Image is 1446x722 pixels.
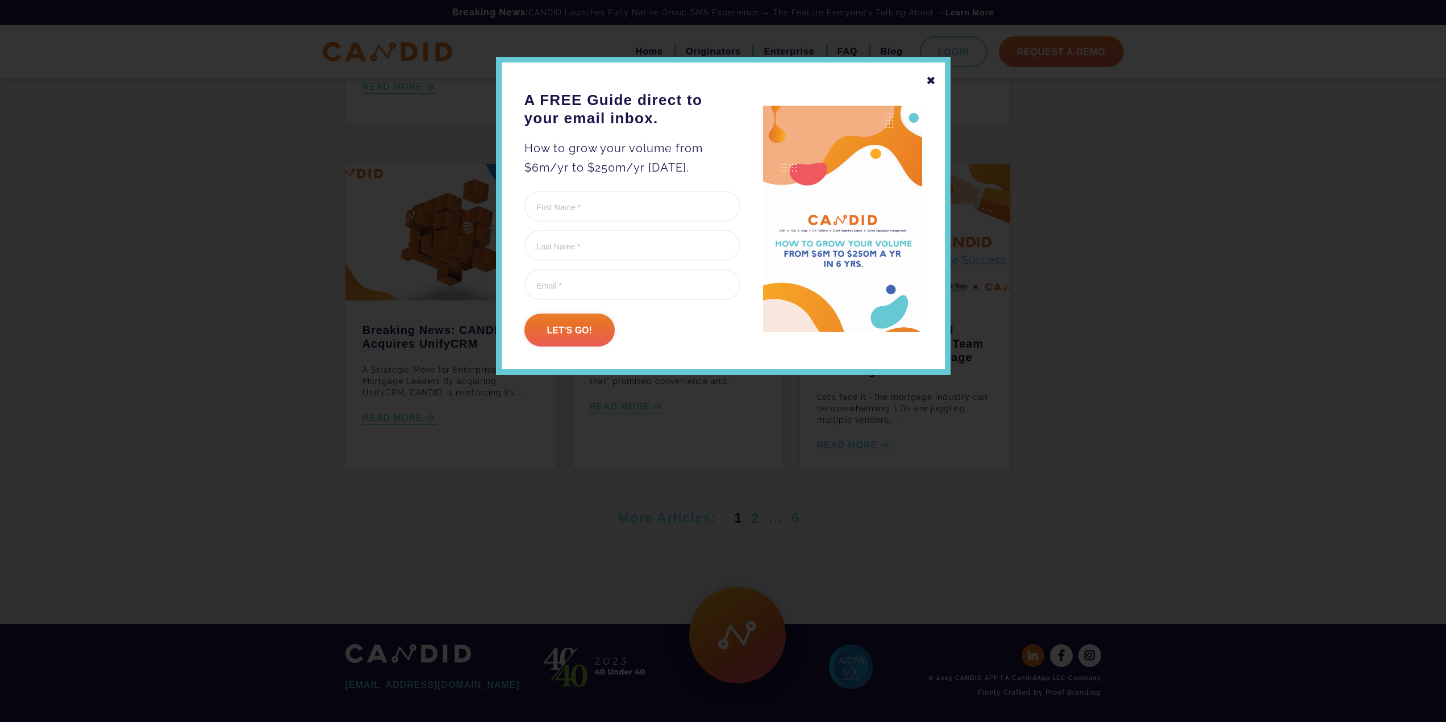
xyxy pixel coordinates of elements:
input: First Name * [524,191,740,222]
input: Email * [524,269,740,300]
img: A FREE Guide direct to your email inbox. [763,106,922,332]
input: Last Name * [524,230,740,261]
h3: A FREE Guide direct to your email inbox. [524,91,740,127]
input: Let's go! [524,314,615,347]
p: How to grow your volume from $6m/yr to $250m/yr [DATE]. [524,139,740,177]
div: ✖ [926,71,936,90]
